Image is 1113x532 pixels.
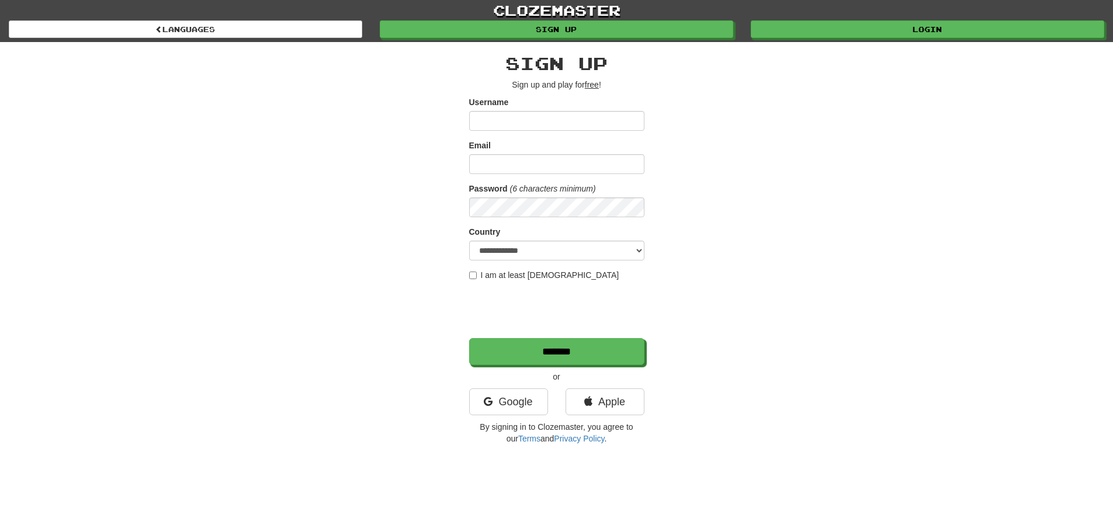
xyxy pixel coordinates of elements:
[469,371,644,383] p: or
[469,79,644,91] p: Sign up and play for !
[469,54,644,73] h2: Sign up
[469,96,509,108] label: Username
[518,434,540,443] a: Terms
[469,388,548,415] a: Google
[554,434,604,443] a: Privacy Policy
[469,140,491,151] label: Email
[469,183,508,194] label: Password
[585,80,599,89] u: free
[510,184,596,193] em: (6 characters minimum)
[469,272,477,279] input: I am at least [DEMOGRAPHIC_DATA]
[380,20,733,38] a: Sign up
[469,421,644,444] p: By signing in to Clozemaster, you agree to our and .
[469,269,619,281] label: I am at least [DEMOGRAPHIC_DATA]
[469,226,501,238] label: Country
[469,287,647,332] iframe: reCAPTCHA
[566,388,644,415] a: Apple
[751,20,1104,38] a: Login
[9,20,362,38] a: Languages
